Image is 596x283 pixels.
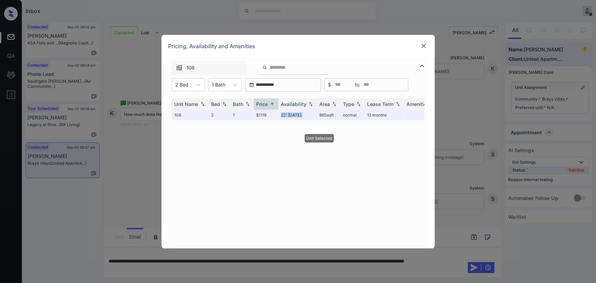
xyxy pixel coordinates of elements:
[269,102,276,107] img: sorting
[418,62,426,70] img: icon-zuma
[307,102,314,106] img: sorting
[262,65,267,71] img: icon-zuma
[394,102,401,106] img: sorting
[407,101,430,107] div: Amenities
[343,101,355,107] div: Type
[355,102,362,106] img: sorting
[231,110,254,120] td: 1
[331,102,338,106] img: sorting
[278,110,317,120] td: 22' [DATE]
[355,81,360,89] span: to
[420,42,427,49] img: close
[209,110,231,120] td: 2
[281,101,307,107] div: Availability
[317,110,341,120] td: 865 sqft
[172,110,209,120] td: 108
[175,101,198,107] div: Unit Name
[365,110,404,120] td: 12 months
[328,81,331,89] span: $
[162,35,435,57] div: Pricing, Availability and Amenities
[199,102,206,106] img: sorting
[176,64,183,71] img: icon-zuma
[254,110,278,120] td: $1118
[211,101,220,107] div: Bed
[221,102,228,106] img: sorting
[257,101,268,107] div: Price
[187,64,195,71] span: 108
[233,101,244,107] div: Bath
[244,102,251,106] img: sorting
[368,101,394,107] div: Lease Term
[341,110,365,120] td: normal
[320,101,330,107] div: Area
